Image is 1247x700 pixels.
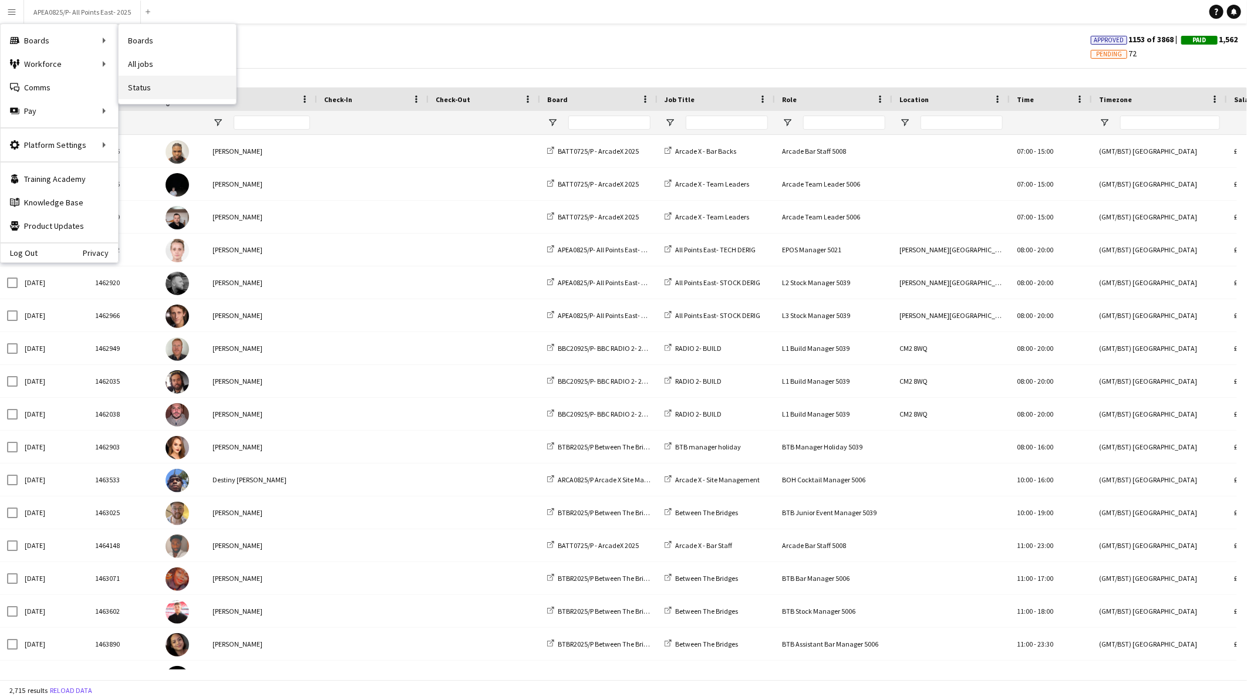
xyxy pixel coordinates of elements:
span: - [1034,640,1036,648]
div: (GMT/BST) [GEOGRAPHIC_DATA] [1092,332,1227,364]
a: BBC20925/P- BBC RADIO 2- 2025 [547,410,652,418]
div: 1462812 [88,234,159,266]
img: Euan S Smith [166,337,189,361]
div: (GMT/BST) [GEOGRAPHIC_DATA] [1092,266,1227,299]
a: BTBR2025/P Between The Bridges 2025 [547,574,673,583]
img: Tyrese Rodney Tendo Mulindwa [166,140,189,164]
div: [PERSON_NAME] [205,398,317,430]
a: Training Academy [1,167,118,191]
span: 07:00 [1017,212,1033,221]
div: (GMT/BST) [GEOGRAPHIC_DATA] [1092,661,1227,693]
div: 1463533 [88,464,159,496]
div: [PERSON_NAME] [205,661,317,693]
span: 18:00 [1037,607,1053,616]
img: Amy Cane [166,436,189,459]
div: (GMT/BST) [GEOGRAPHIC_DATA] [1092,628,1227,660]
div: (GMT/BST) [GEOGRAPHIC_DATA] [1092,464,1227,496]
a: RADIO 2- BUILD [665,344,722,353]
span: BTBR2025/P Between The Bridges 2025 [558,574,673,583]
div: CM2 8WQ [892,365,1010,397]
span: 08:00 [1017,344,1033,353]
div: Arcade Team Leader 5006 [775,168,892,200]
div: Arcade Bar Staff 5008 [775,135,892,167]
span: Arcade X - Bar Backs [675,147,736,155]
div: 1464086 [88,135,159,167]
a: BBC20925/P- BBC RADIO 2- 2025 [547,344,652,353]
img: Philip Cartin [166,666,189,689]
button: Open Filter Menu [213,117,223,128]
span: BTBR2025/P Between The Bridges 2025 [558,640,673,648]
span: Board [547,95,568,104]
div: [PERSON_NAME] [205,628,317,660]
a: BTB manager holiday [665,442,741,451]
span: BBC20925/P- BBC RADIO 2- 2025 [558,344,652,353]
div: 1462038 [88,398,159,430]
div: (GMT/BST) [GEOGRAPHIC_DATA] [1092,135,1227,167]
a: Status [119,76,236,99]
span: - [1034,410,1036,418]
span: Role [782,95,797,104]
span: Job Title [665,95,695,104]
span: - [1034,475,1036,484]
a: APEA0825/P- All Points East- 2025 [547,245,655,254]
a: Between The Bridges [665,640,738,648]
span: 08:00 [1017,410,1033,418]
div: [PERSON_NAME] [205,496,317,529]
span: 20:00 [1037,410,1053,418]
div: CM2 8WQ [892,398,1010,430]
span: 15:00 [1037,180,1053,188]
span: - [1034,212,1036,221]
div: L1 Build Manager 5039 [775,365,892,397]
a: ARCA0825/P Arcade X Site Management [547,475,676,484]
div: [DATE] [18,431,88,463]
div: [DATE] [18,628,88,660]
span: All Points East- TECH DERIG [675,245,756,254]
span: BTBR2025/P Between The Bridges 2025 [558,508,673,517]
span: 08:00 [1017,245,1033,254]
div: CM2 8WQ [892,332,1010,364]
img: Simson Armando-Daniel [166,535,189,558]
span: 07:00 [1017,147,1033,155]
div: [DATE] [18,332,88,364]
div: [DATE] [18,661,88,693]
div: [PERSON_NAME] [205,201,317,233]
span: 10:00 [1017,475,1033,484]
div: [DATE] [18,595,88,627]
span: Approved [1094,36,1124,44]
div: 1463890 [88,628,159,660]
img: Destiny Olusegun [166,469,189,492]
div: Pay [1,99,118,123]
img: Parry Brunt [166,502,189,525]
span: 1,562 [1181,34,1238,45]
span: 15:00 [1037,147,1053,155]
div: 1463025 [88,496,159,529]
a: BTBR2025/P Between The Bridges 2025 [547,607,673,616]
a: All Points East- TECH DERIG [665,245,756,254]
span: 08:00 [1017,377,1033,385]
div: (GMT/BST) [GEOGRAPHIC_DATA] [1092,595,1227,627]
span: APEA0825/P- All Points East- 2025 [558,245,655,254]
div: [PERSON_NAME] [205,266,317,299]
a: Arcade X - Team Leaders [665,180,749,188]
span: - [1034,245,1036,254]
div: [DATE] [18,365,88,397]
img: Marie Phoebe Villar [166,633,189,657]
a: BATT0725/P - ArcadeX 2025 [547,541,639,550]
span: 15:00 [1037,212,1053,221]
span: Paid [1193,36,1206,44]
span: Check-Out [436,95,470,104]
div: [DATE] [18,562,88,594]
span: Location [899,95,929,104]
span: 72 [1091,48,1137,59]
img: Monique Strachan [166,567,189,591]
span: - [1034,574,1036,583]
a: BBC20925/P- BBC RADIO 2- 2025 [547,377,652,385]
button: Open Filter Menu [899,117,910,128]
span: 11:00 [1017,640,1033,648]
a: APEA0825/P- All Points East- 2025 [547,311,655,320]
span: Arcade X - Team Leaders [675,180,749,188]
a: Log Out [1,248,38,258]
a: Arcade X - Bar Backs [665,147,736,155]
span: Between The Bridges [675,607,738,616]
div: 1462966 [88,299,159,332]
